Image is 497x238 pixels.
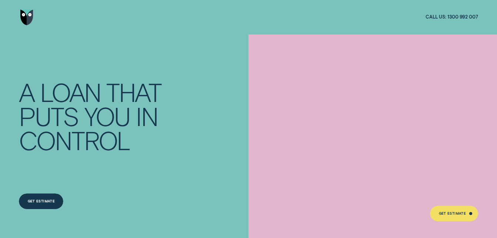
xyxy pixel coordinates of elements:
a: Call us:1300 992 007 [426,14,478,20]
a: Get Estimate [19,194,63,209]
img: Wisr [20,10,33,25]
h4: A LOAN THAT PUTS YOU IN CONTROL [19,80,168,152]
span: 1300 992 007 [447,14,478,20]
span: Call us: [426,14,446,20]
a: Get Estimate [430,206,478,221]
